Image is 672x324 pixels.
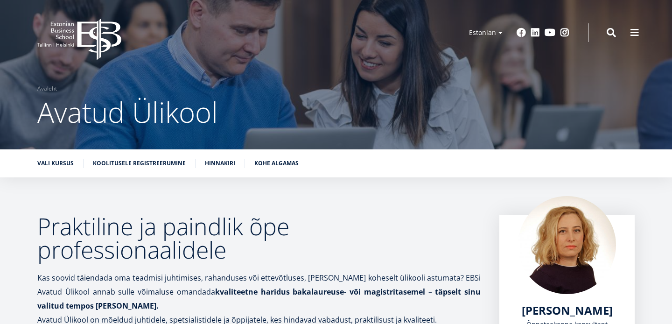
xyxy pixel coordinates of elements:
[37,271,481,313] p: Kas soovid täiendada oma teadmisi juhtimises, rahanduses või ettevõtluses, [PERSON_NAME] koheselt...
[205,159,235,168] a: Hinnakiri
[254,159,299,168] a: Kohe algamas
[560,28,569,37] a: Instagram
[518,196,616,294] img: Kadri Osula Learning Journey Advisor
[545,28,555,37] a: Youtube
[531,28,540,37] a: Linkedin
[93,159,186,168] a: Koolitusele registreerumine
[522,303,613,318] span: [PERSON_NAME]
[37,287,481,311] strong: kvaliteetne haridus bakalaureuse- või magistritasemel – täpselt sinu valitud tempos [PERSON_NAME].
[517,28,526,37] a: Facebook
[522,303,613,317] a: [PERSON_NAME]
[37,84,57,93] a: Avaleht
[37,215,481,261] h2: Praktiline ja paindlik õpe professionaalidele
[37,93,218,131] span: Avatud Ülikool
[37,159,74,168] a: Vali kursus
